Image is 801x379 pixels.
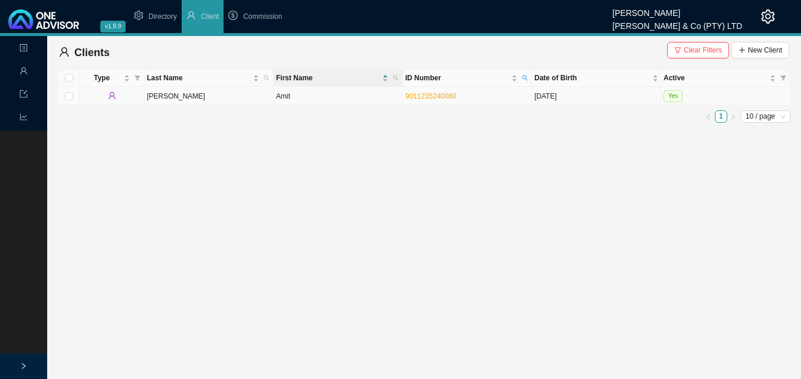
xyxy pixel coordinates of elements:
span: First Name [276,72,380,84]
span: user [108,92,116,100]
span: right [20,362,27,370]
span: Directory [149,12,177,21]
span: user [186,11,196,20]
span: search [261,70,272,86]
span: profile [19,39,28,60]
span: Client [201,12,219,21]
td: [PERSON_NAME] [145,87,274,106]
th: ID Number [403,70,532,87]
span: Active [664,72,767,84]
span: Clear Filters [684,44,722,56]
span: Clients [74,47,110,58]
span: Commission [243,12,282,21]
th: Active [661,70,790,87]
span: Yes [664,90,682,102]
td: [DATE] [532,87,661,106]
span: setting [134,11,143,20]
span: search [390,70,401,86]
span: right [730,114,736,120]
span: line-chart [19,108,28,129]
div: Page Size [741,110,790,123]
span: search [522,75,528,81]
span: Last Name [147,72,251,84]
span: user [59,47,70,57]
span: New Client [748,44,782,56]
span: filter [780,75,786,81]
td: Amit [274,87,403,106]
span: ID Number [405,72,509,84]
li: 1 [715,110,727,123]
span: filter [132,70,143,86]
span: user [19,62,28,83]
span: setting [761,9,775,24]
span: 10 / page [746,111,786,122]
span: search [264,75,270,81]
span: v1.9.9 [100,21,126,32]
th: Type [80,70,145,87]
img: 2df55531c6924b55f21c4cf5d4484680-logo-light.svg [8,9,79,29]
th: Date of Birth [532,70,661,87]
span: dollar [228,11,238,20]
a: 9011235240080 [405,92,457,100]
span: search [393,75,399,81]
a: 1 [715,111,727,122]
button: left [702,110,715,123]
span: plus [738,47,746,54]
button: Clear Filters [667,42,729,58]
span: left [705,114,711,120]
li: Next Page [727,110,740,123]
span: import [19,85,28,106]
div: [PERSON_NAME] [612,3,742,16]
span: filter [674,47,681,54]
span: Date of Birth [534,72,650,84]
span: filter [134,75,140,81]
button: New Client [731,42,789,58]
span: search [520,70,530,86]
button: right [727,110,740,123]
li: Previous Page [702,110,715,123]
span: Type [82,72,122,84]
div: [PERSON_NAME] & Co (PTY) LTD [612,16,742,29]
span: filter [778,70,789,86]
th: Last Name [145,70,274,87]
